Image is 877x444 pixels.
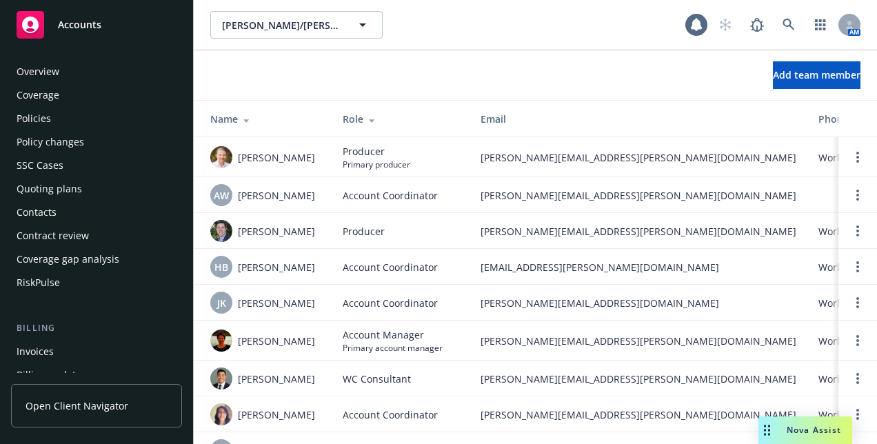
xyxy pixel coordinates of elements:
button: [PERSON_NAME]/[PERSON_NAME] Construction, Inc. [210,11,383,39]
a: Open options [849,149,866,165]
span: Producer [343,144,410,159]
span: Account Coordinator [343,188,438,203]
img: photo [210,220,232,242]
a: Policies [11,108,182,130]
div: Email [481,112,796,126]
span: Accounts [58,19,101,30]
span: AW [214,188,229,203]
div: Policies [17,108,51,130]
a: Policy changes [11,131,182,153]
a: Quoting plans [11,178,182,200]
a: Accounts [11,6,182,44]
div: Contract review [17,225,89,247]
span: Producer [343,224,385,239]
span: HB [214,260,228,274]
a: Open options [849,294,866,311]
span: [PERSON_NAME][EMAIL_ADDRESS][PERSON_NAME][DOMAIN_NAME] [481,150,796,165]
span: [PERSON_NAME] [238,224,315,239]
span: [PERSON_NAME][EMAIL_ADDRESS][PERSON_NAME][DOMAIN_NAME] [481,407,796,422]
a: Search [775,11,803,39]
span: [PERSON_NAME][EMAIL_ADDRESS][PERSON_NAME][DOMAIN_NAME] [481,224,796,239]
span: [PERSON_NAME] [238,407,315,422]
a: Report a Bug [743,11,771,39]
a: SSC Cases [11,154,182,176]
div: Coverage gap analysis [17,248,119,270]
span: JK [217,296,226,310]
a: Open options [849,370,866,387]
div: Role [343,112,458,126]
a: Switch app [807,11,834,39]
span: Add team member [773,68,860,81]
span: [EMAIL_ADDRESS][PERSON_NAME][DOMAIN_NAME] [481,260,796,274]
button: Add team member [773,61,860,89]
span: Account Coordinator [343,260,438,274]
span: [PERSON_NAME][EMAIL_ADDRESS][PERSON_NAME][DOMAIN_NAME] [481,372,796,386]
img: photo [210,146,232,168]
span: Account Manager [343,327,443,342]
span: [PERSON_NAME][EMAIL_ADDRESS][PERSON_NAME][DOMAIN_NAME] [481,188,796,203]
a: Billing updates [11,364,182,386]
a: Contract review [11,225,182,247]
div: SSC Cases [17,154,63,176]
a: Open options [849,406,866,423]
span: [PERSON_NAME] [238,188,315,203]
span: [PERSON_NAME] [238,334,315,348]
span: [PERSON_NAME] [238,150,315,165]
div: Billing [11,321,182,335]
span: Nova Assist [787,424,841,436]
img: photo [210,403,232,425]
span: [PERSON_NAME]/[PERSON_NAME] Construction, Inc. [222,18,341,32]
a: Contacts [11,201,182,223]
a: Open options [849,259,866,275]
a: Coverage gap analysis [11,248,182,270]
button: Nova Assist [758,416,852,444]
a: Open options [849,223,866,239]
div: Policy changes [17,131,84,153]
span: Account Coordinator [343,296,438,310]
a: Open options [849,187,866,203]
span: [PERSON_NAME] [238,260,315,274]
a: Start snowing [712,11,739,39]
a: RiskPulse [11,272,182,294]
div: Billing updates [17,364,86,386]
img: photo [210,367,232,390]
div: Name [210,112,321,126]
a: Overview [11,61,182,83]
div: RiskPulse [17,272,60,294]
a: Open options [849,332,866,349]
div: Overview [17,61,59,83]
span: Primary producer [343,159,410,170]
div: Contacts [17,201,57,223]
span: Account Coordinator [343,407,438,422]
div: Coverage [17,84,59,106]
div: Drag to move [758,416,776,444]
div: Invoices [17,341,54,363]
a: Coverage [11,84,182,106]
img: photo [210,330,232,352]
span: [PERSON_NAME] [238,372,315,386]
span: WC Consultant [343,372,411,386]
span: [PERSON_NAME][EMAIL_ADDRESS][PERSON_NAME][DOMAIN_NAME] [481,334,796,348]
a: Invoices [11,341,182,363]
span: Primary account manager [343,342,443,354]
div: Quoting plans [17,178,82,200]
span: [PERSON_NAME][EMAIL_ADDRESS][DOMAIN_NAME] [481,296,796,310]
span: Open Client Navigator [26,398,128,413]
span: [PERSON_NAME] [238,296,315,310]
